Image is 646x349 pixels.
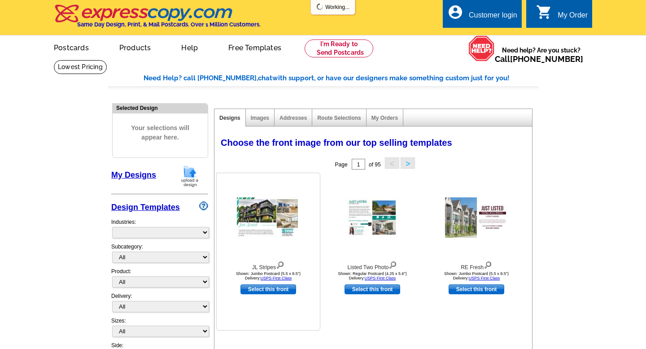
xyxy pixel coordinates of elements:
div: Delivery: [111,292,208,317]
a: Same Day Design, Print, & Mail Postcards. Over 1 Million Customers. [54,11,261,28]
a: Images [251,115,269,121]
div: RE Fresh [427,259,526,271]
div: Shown: Jumbo Postcard (5.5 x 8.5") Delivery: [427,271,526,280]
h4: Same Day Design, Print, & Mail Postcards. Over 1 Million Customers. [77,21,261,28]
a: use this design [449,284,504,294]
div: Shown: Jumbo Postcard (5.5 x 8.5") Delivery: [219,271,318,280]
img: view design details [276,259,284,269]
a: Help [167,36,212,57]
img: view design details [484,259,492,269]
div: Need Help? call [PHONE_NUMBER], with support, or have our designers make something custom just fo... [144,73,538,83]
a: Design Templates [111,203,180,212]
div: Listed Two Photo [323,259,422,271]
a: Route Selections [317,115,361,121]
a: use this design [345,284,400,294]
button: < [385,157,399,169]
img: JL Stripes [237,197,300,238]
img: design-wizard-help-icon.png [199,201,208,210]
span: Call [495,54,583,64]
a: USPS First Class [365,276,396,280]
div: Product: [111,267,208,292]
a: USPS First Class [469,276,500,280]
a: use this design [240,284,296,294]
img: Listed Two Photo [347,198,398,237]
span: Need help? Are you stuck? [495,46,588,64]
div: My Order [558,11,588,24]
div: Customer login [469,11,517,24]
img: loading... [316,3,323,10]
a: [PHONE_NUMBER] [510,54,583,64]
div: Sizes: [111,317,208,341]
span: Choose the front image from our top selling templates [221,138,452,148]
span: Your selections will appear here. [119,114,201,151]
a: My Orders [371,115,398,121]
a: Products [105,36,166,57]
img: RE Fresh [445,197,508,238]
button: > [401,157,415,169]
a: Postcards [39,36,103,57]
div: Shown: Regular Postcard (4.25 x 5.6") Delivery: [323,271,422,280]
a: Addresses [279,115,307,121]
img: help [468,35,495,61]
a: USPS First Class [261,276,292,280]
a: Free Templates [214,36,296,57]
div: Subcategory: [111,243,208,267]
i: shopping_cart [536,4,552,20]
img: view design details [388,259,397,269]
a: Designs [219,115,240,121]
img: upload-design [178,165,201,188]
a: My Designs [111,170,156,179]
div: JL Stripes [219,259,318,271]
a: shopping_cart My Order [536,10,588,21]
div: Industries: [111,214,208,243]
span: Page [335,161,348,168]
span: of 95 [369,161,381,168]
a: account_circle Customer login [447,10,517,21]
div: Selected Design [113,104,208,112]
i: account_circle [447,4,463,20]
span: chat [258,74,272,82]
